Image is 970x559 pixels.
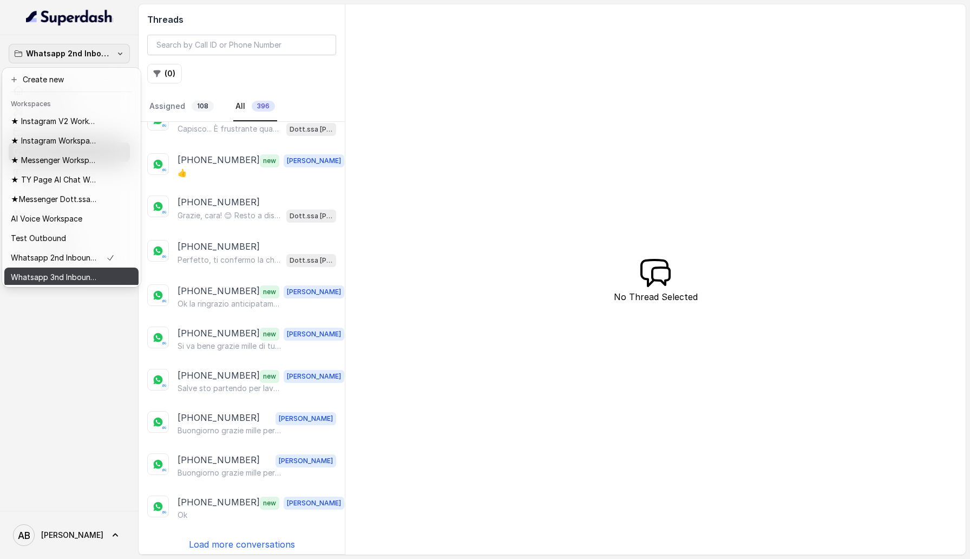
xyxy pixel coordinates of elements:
[9,44,130,63] button: Whatsapp 2nd Inbound BM5
[11,251,97,264] p: Whatsapp 2nd Inbound BM5
[11,212,82,225] p: AI Voice Workspace
[11,134,97,147] p: ★ Instagram Workspace
[4,94,139,112] header: Workspaces
[2,68,141,287] div: Whatsapp 2nd Inbound BM5
[11,173,97,186] p: ★ TY Page AI Chat Workspace
[11,193,97,206] p: ★Messenger Dott.ssa Saccone
[4,70,139,89] button: Create new
[11,154,97,167] p: ★ Messenger Workspace
[11,232,66,245] p: Test Outbound
[11,115,97,128] p: ★ Instagram V2 Workspace
[26,47,113,60] p: Whatsapp 2nd Inbound BM5
[11,271,97,284] p: Whatsapp 3nd Inbound BM5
